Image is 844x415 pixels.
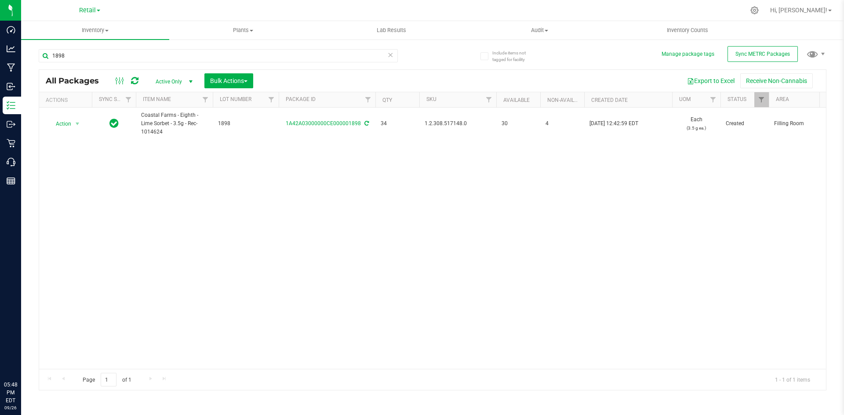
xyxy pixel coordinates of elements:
[776,96,789,102] a: Area
[79,7,96,14] span: Retail
[681,73,740,88] button: Export to Excel
[46,97,88,103] div: Actions
[677,124,715,132] p: (3.5 g ea.)
[381,119,414,128] span: 34
[109,117,119,130] span: In Sync
[317,21,466,40] a: Lab Results
[728,96,746,102] a: Status
[677,115,715,132] span: Each
[502,119,535,128] span: 30
[7,158,15,166] inline-svg: Call Center
[740,73,813,88] button: Receive Non-Cannabis
[614,21,762,40] a: Inventory Counts
[46,76,108,86] span: All Packages
[7,177,15,185] inline-svg: Reports
[382,97,392,103] a: Qty
[770,7,827,14] span: Hi, [PERSON_NAME]!
[706,92,720,107] a: Filter
[735,51,790,57] span: Sync METRC Packages
[728,46,798,62] button: Sync METRC Packages
[9,345,35,371] iframe: Resource center
[662,51,714,58] button: Manage package tags
[726,119,764,128] span: Created
[466,21,614,40] a: Audit
[143,96,171,102] a: Item Name
[425,119,491,128] span: 1.2.308.517148.0
[774,119,829,128] span: Filling Room
[7,101,15,110] inline-svg: Inventory
[492,50,536,63] span: Include items not tagged for facility
[365,26,418,34] span: Lab Results
[220,96,251,102] a: Lot Number
[426,96,437,102] a: SKU
[7,139,15,148] inline-svg: Retail
[7,63,15,72] inline-svg: Manufacturing
[655,26,720,34] span: Inventory Counts
[7,120,15,129] inline-svg: Outbound
[39,49,398,62] input: Search Package ID, Item Name, SKU, Lot or Part Number...
[72,118,83,130] span: select
[101,373,116,386] input: 1
[99,96,133,102] a: Sync Status
[361,92,375,107] a: Filter
[591,97,628,103] a: Created Date
[198,92,213,107] a: Filter
[387,49,393,61] span: Clear
[4,404,17,411] p: 09/26
[121,92,136,107] a: Filter
[546,119,579,128] span: 4
[4,381,17,404] p: 05:48 PM EDT
[749,6,760,14] div: Manage settings
[768,373,817,386] span: 1 - 1 of 1 items
[503,97,530,103] a: Available
[286,96,316,102] a: Package ID
[754,92,769,107] a: Filter
[7,82,15,91] inline-svg: Inbound
[21,26,169,34] span: Inventory
[547,97,586,103] a: Non-Available
[7,44,15,53] inline-svg: Analytics
[679,96,691,102] a: UOM
[218,119,273,128] span: 1898
[169,21,317,40] a: Plants
[482,92,496,107] a: Filter
[48,118,72,130] span: Action
[21,21,169,40] a: Inventory
[589,119,638,128] span: [DATE] 12:42:59 EDT
[170,26,317,34] span: Plants
[204,73,253,88] button: Bulk Actions
[466,26,613,34] span: Audit
[141,111,207,137] span: Coastal Farms - Eighth - Lime Sorbet - 3.5g - Rec-1014624
[264,92,279,107] a: Filter
[75,373,138,386] span: Page of 1
[210,77,247,84] span: Bulk Actions
[7,25,15,34] inline-svg: Dashboard
[286,120,361,126] a: 1A42A03000000CE000001898
[363,120,369,126] span: Sync from Compliance System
